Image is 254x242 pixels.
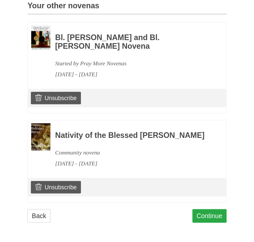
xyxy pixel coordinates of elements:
a: Unsubscribe [31,181,81,194]
h3: Your other novenas [28,2,226,15]
div: Community novena [55,147,208,158]
img: Novena image [31,123,50,151]
img: Novena image [31,26,50,50]
a: Unsubscribe [31,92,81,104]
h3: Bl. [PERSON_NAME] and Bl. [PERSON_NAME] Novena [55,33,208,50]
h3: Nativity of the Blessed [PERSON_NAME] [55,131,208,140]
div: [DATE] - [DATE] [55,69,208,80]
div: Started by Pray More Novenas [55,58,208,69]
div: [DATE] - [DATE] [55,158,208,169]
a: Back [28,209,50,223]
a: Continue [192,209,227,223]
